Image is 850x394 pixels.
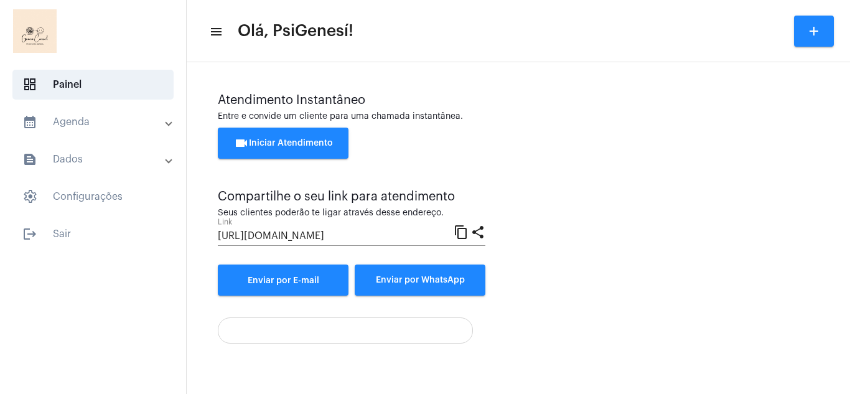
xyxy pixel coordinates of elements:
[218,265,348,296] a: Enviar por E-mail
[470,224,485,239] mat-icon: share
[22,227,37,242] mat-icon: sidenav icon
[22,189,37,204] span: sidenav icon
[12,182,174,212] span: Configurações
[7,144,186,174] mat-expansion-panel-header: sidenav iconDados
[218,93,819,107] div: Atendimento Instantâneo
[218,128,348,159] button: Iniciar Atendimento
[238,21,353,41] span: Olá, PsiGenesí!
[7,107,186,137] mat-expansion-panel-header: sidenav iconAgenda
[22,152,37,167] mat-icon: sidenav icon
[218,209,485,218] div: Seus clientes poderão te ligar através desse endereço.
[234,136,249,151] mat-icon: videocam
[454,224,469,239] mat-icon: content_copy
[218,112,819,121] div: Entre e convide um cliente para uma chamada instantânea.
[234,139,333,148] span: Iniciar Atendimento
[22,115,166,129] mat-panel-title: Agenda
[806,24,821,39] mat-icon: add
[248,276,319,285] span: Enviar por E-mail
[22,152,166,167] mat-panel-title: Dados
[218,190,485,204] div: Compartilhe o seu link para atendimento
[12,70,174,100] span: Painel
[376,276,465,284] span: Enviar por WhatsApp
[355,265,485,296] button: Enviar por WhatsApp
[22,77,37,92] span: sidenav icon
[12,219,174,249] span: Sair
[22,115,37,129] mat-icon: sidenav icon
[10,6,60,56] img: 6b7a58c8-ea08-a5ff-33c7-585ca8acd23f.png
[209,24,222,39] mat-icon: sidenav icon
